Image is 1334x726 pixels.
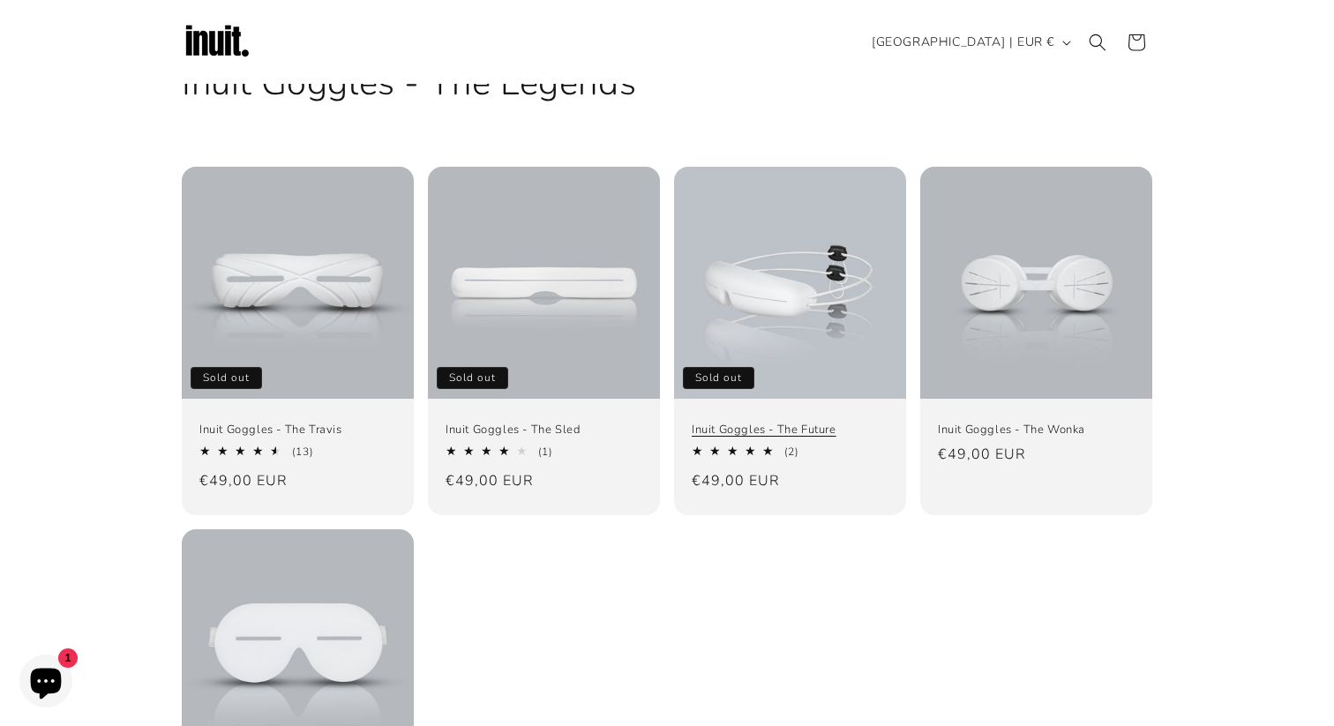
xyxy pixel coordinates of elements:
summary: Search [1078,23,1117,62]
button: [GEOGRAPHIC_DATA] | EUR € [861,26,1078,59]
inbox-online-store-chat: Shopify online store chat [14,655,78,712]
h1: Inuit Goggles - The Legends [182,60,1152,106]
a: Inuit Goggles - The Wonka [938,423,1135,438]
a: Inuit Goggles - The Sled [446,423,642,438]
a: Inuit Goggles - The Future [692,423,888,438]
span: [GEOGRAPHIC_DATA] | EUR € [872,33,1054,51]
img: Inuit Logo [182,7,252,78]
a: Inuit Goggles - The Travis [199,423,396,438]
